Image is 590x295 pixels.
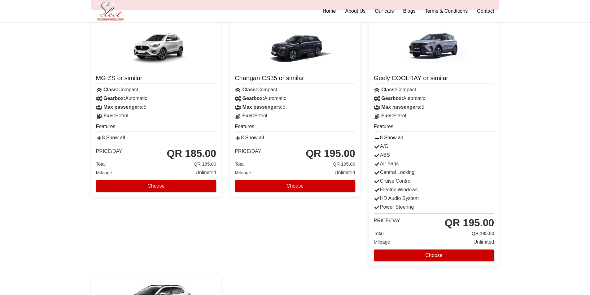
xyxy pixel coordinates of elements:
[194,160,216,168] span: QR 185.00
[235,74,355,84] a: Changan CS35 or similar
[119,24,193,70] img: MG ZS or similar
[374,218,400,224] div: Price/day
[235,148,261,154] div: Price/day
[230,85,360,94] div: Compact
[103,87,118,92] strong: Class:
[374,231,384,236] span: Total
[374,239,390,245] span: Mileage
[369,159,499,168] div: Air Bags
[235,161,245,167] span: Total
[195,168,216,177] span: Unlimited
[243,113,254,118] strong: Fuel:
[91,94,221,103] div: Automatic
[369,194,499,203] div: HD Audio System
[103,96,125,101] strong: Gearbox:
[334,168,355,177] span: Unlimited
[369,103,499,111] div: 5
[369,85,499,94] div: Compact
[369,203,499,211] div: Power Steering
[397,24,471,70] img: Geely COOLRAY or similar
[96,135,125,140] a: 8 Show all
[472,229,494,238] span: QR 195.00
[243,104,283,110] strong: Max passengers:
[96,74,216,84] a: MG ZS or similar
[96,170,112,175] span: Mileage
[235,180,355,192] button: Choose
[103,113,115,118] strong: Fuel:
[93,1,128,22] img: Select Rent a Car
[243,96,264,101] strong: Gearbox:
[369,177,499,185] div: Cruise Control
[235,170,251,175] span: Mileage
[103,104,144,110] strong: Max passengers:
[381,113,393,118] strong: Fuel:
[91,85,221,94] div: Compact
[369,94,499,103] div: Automatic
[258,24,332,70] img: Changan CS35 or similar
[369,168,499,177] div: Central Locking
[333,160,355,168] span: QR 195.00
[474,238,494,246] span: Unlimited
[96,161,106,167] span: Total
[369,185,499,194] div: Electric Windows
[381,104,422,110] strong: Max passengers:
[381,87,396,92] strong: Class:
[230,94,360,103] div: Automatic
[374,123,494,132] h5: Features
[381,96,403,101] strong: Gearbox:
[167,147,216,160] div: QR 185.00
[374,249,494,261] button: Choose
[96,123,216,132] h5: Features
[445,217,494,229] div: QR 195.00
[91,103,221,111] div: 5
[369,111,499,120] div: Petrol
[230,111,360,120] div: Petrol
[369,151,499,159] div: ABS
[230,103,360,111] div: 5
[235,135,264,140] a: 8 Show all
[306,147,355,160] div: QR 195.00
[235,123,355,132] h5: Features
[374,135,403,140] a: 8 Show all
[96,148,122,154] div: Price/day
[374,74,494,84] a: Geely COOLRAY or similar
[96,180,216,192] button: Choose
[91,111,221,120] div: Petrol
[369,142,499,151] div: A/C
[243,87,257,92] strong: Class:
